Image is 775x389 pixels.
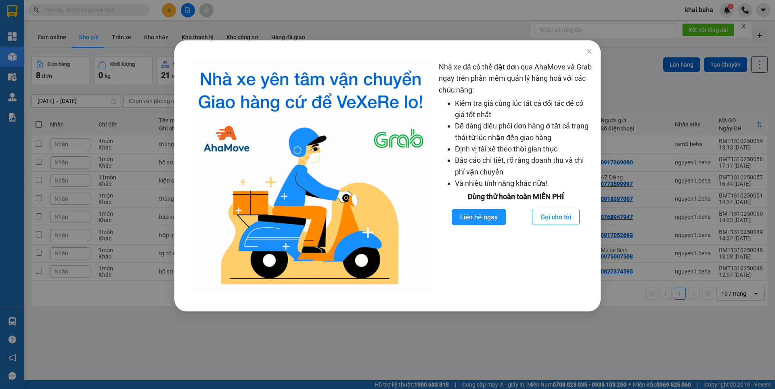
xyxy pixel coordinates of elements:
[189,61,432,291] img: logo
[578,40,601,63] button: Close
[455,98,593,121] li: Kiểm tra giá cùng lúc tất cả đối tác để có giá tốt nhất
[455,143,593,155] li: Định vị tài xế theo thời gian thực
[439,61,593,291] div: Nhà xe đã có thể đặt đơn qua AhaMove và Grab ngay trên phần mềm quản lý hàng hoá với các chức năng:
[532,209,580,225] button: Gọi cho tôi
[439,191,593,202] div: Dùng thử hoàn toàn MIỄN PHÍ
[540,212,571,222] span: Gọi cho tôi
[455,178,593,189] li: Và nhiều tính năng khác nữa!
[455,155,593,178] li: Báo cáo chi tiết, rõ ràng doanh thu và chi phí vận chuyển
[455,120,593,143] li: Dễ dàng điều phối đơn hàng ở tất cả trạng thái từ lúc nhận đến giao hàng
[460,212,498,222] span: Liên hệ ngay
[586,48,593,55] span: close
[452,209,506,225] button: Liên hệ ngay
